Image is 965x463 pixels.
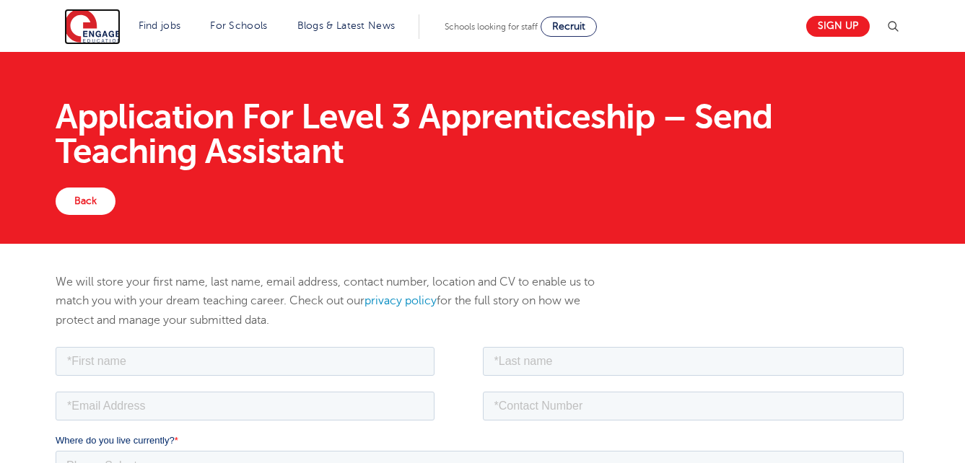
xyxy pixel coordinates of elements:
h1: Application For Level 3 Apprenticeship – Send Teaching Assistant [56,100,909,169]
a: Blogs & Latest News [297,20,396,31]
input: *Last name [427,3,849,32]
a: Sign up [806,16,870,37]
span: Subscribe to updates from Engage [17,378,161,389]
a: Recruit [541,17,597,37]
a: For Schools [210,20,267,31]
a: privacy policy [364,294,437,307]
a: Find jobs [139,20,181,31]
span: Recruit [552,21,585,32]
input: Subscribe to updates from Engage [4,377,13,387]
span: Schools looking for staff [445,22,538,32]
p: We will store your first name, last name, email address, contact number, location and CV to enabl... [56,273,618,330]
img: Engage Education [64,9,121,45]
a: Back [56,188,115,215]
input: *Contact Number [427,48,849,76]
